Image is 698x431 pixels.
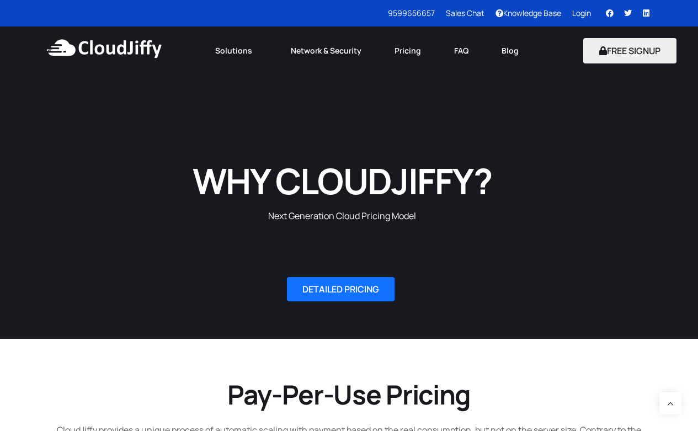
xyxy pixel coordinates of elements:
a: Blog [485,39,535,63]
a: FREE SIGNUP [583,45,676,57]
a: Sales Chat [446,8,484,18]
a: 9599656657 [388,8,435,18]
h1: WHY CLOUDJIFFY? [173,158,511,204]
button: FREE SIGNUP [583,38,676,63]
h2: Pay-Per-Use Pricing [40,377,658,412]
a: Pricing [378,39,438,63]
a: DETAILED PRICING [287,277,395,301]
a: Network & Security [274,39,378,63]
a: Login [572,8,591,18]
span: DETAILED PRICING [302,285,379,294]
p: Next Generation Cloud Pricing Model [173,209,511,224]
a: Knowledge Base [495,8,561,18]
a: FAQ [438,39,485,63]
a: Solutions [199,39,274,63]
